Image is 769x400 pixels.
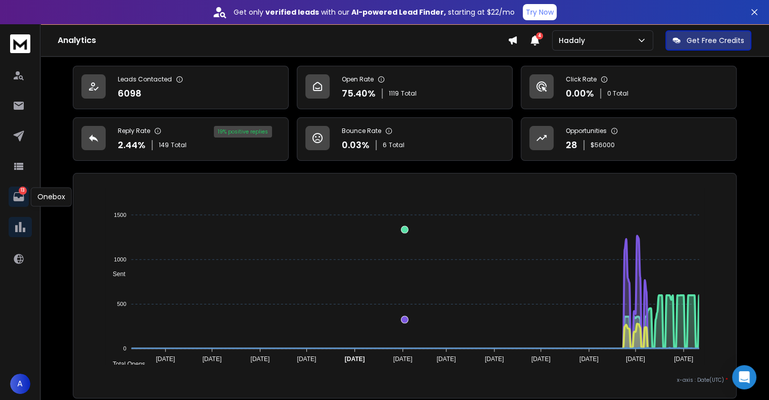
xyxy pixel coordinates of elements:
tspan: [DATE] [531,355,551,363]
p: $ 56000 [591,141,615,149]
a: Click Rate0.00%0 Total [521,66,737,109]
tspan: 1500 [114,212,126,218]
span: Sent [105,271,125,278]
a: Leads Contacted6098 [73,66,289,109]
span: 1119 [389,90,399,98]
div: 19 % positive replies [214,126,272,138]
tspan: [DATE] [674,355,693,363]
tspan: 1000 [114,256,126,262]
img: logo [10,34,30,53]
p: 75.40 % [342,86,376,101]
tspan: [DATE] [579,355,599,363]
p: 6098 [118,86,142,101]
tspan: [DATE] [203,355,222,363]
a: Open Rate75.40%1119Total [297,66,513,109]
p: Leads Contacted [118,75,172,83]
p: 0 Total [607,90,628,98]
p: Opportunities [566,127,607,135]
span: Total [171,141,187,149]
a: 13 [9,187,29,207]
p: Reply Rate [118,127,150,135]
a: Opportunities28$56000 [521,117,737,161]
button: A [10,374,30,394]
tspan: [DATE] [437,355,456,363]
p: Open Rate [342,75,374,83]
button: Try Now [523,4,557,20]
p: Hadaly [559,35,589,46]
tspan: 0 [123,345,126,351]
p: 28 [566,138,577,152]
a: Bounce Rate0.03%6Total [297,117,513,161]
p: Try Now [526,7,554,17]
div: Open Intercom Messenger [732,365,756,389]
p: x-axis : Date(UTC) [81,376,728,384]
h1: Analytics [58,34,508,47]
span: Total Opens [105,361,145,368]
tspan: [DATE] [626,355,645,363]
a: Reply Rate2.44%149Total19% positive replies [73,117,289,161]
p: 0.03 % [342,138,370,152]
p: 0.00 % [566,86,594,101]
tspan: [DATE] [297,355,316,363]
tspan: [DATE] [251,355,270,363]
strong: AI-powered Lead Finder, [351,7,446,17]
span: Total [401,90,417,98]
button: Get Free Credits [665,30,751,51]
p: 2.44 % [118,138,146,152]
span: 149 [159,141,169,149]
tspan: [DATE] [393,355,413,363]
tspan: [DATE] [345,355,365,363]
div: Onebox [31,187,72,206]
strong: verified leads [265,7,319,17]
tspan: 500 [117,301,126,307]
p: 13 [19,187,27,195]
p: Click Rate [566,75,597,83]
tspan: [DATE] [485,355,504,363]
span: 6 [383,141,387,149]
p: Bounce Rate [342,127,381,135]
span: Total [389,141,404,149]
p: Get only with our starting at $22/mo [234,7,515,17]
span: 4 [536,32,543,39]
p: Get Free Credits [687,35,744,46]
tspan: [DATE] [156,355,175,363]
